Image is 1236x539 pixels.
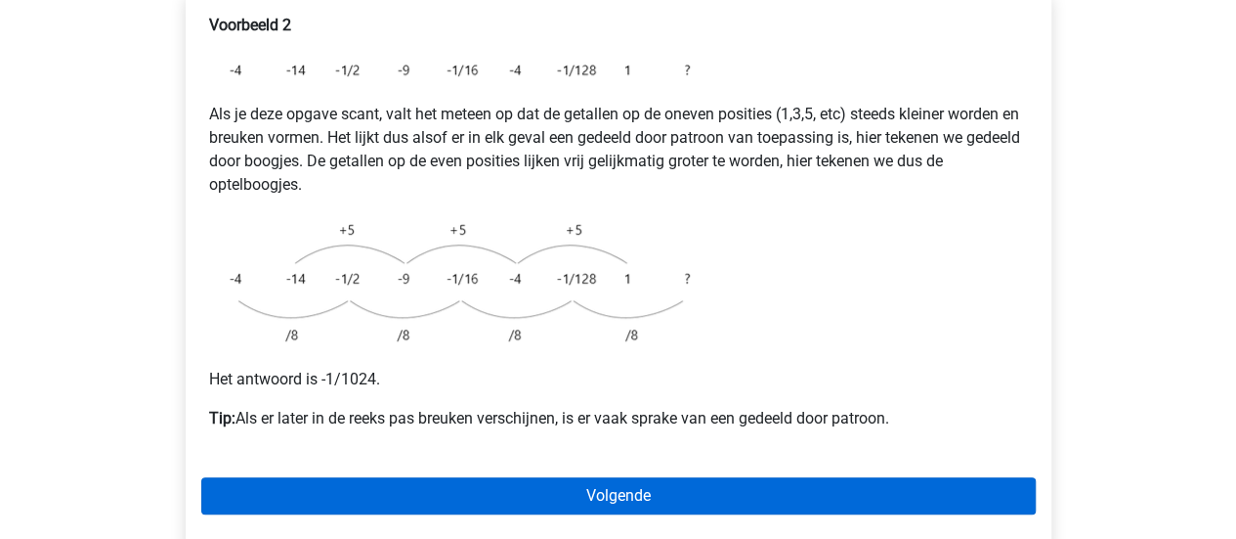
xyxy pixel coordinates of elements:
b: Voorbeeld 2 [209,16,291,34]
p: Als je deze opgave scant, valt het meteen op dat de getallen op de oneven posities (1,3,5, etc) s... [209,103,1028,197]
a: Volgende [201,477,1036,515]
img: Intertwinging_example_2_2.png [209,212,698,352]
img: Intertwinging_example_2_1.png [209,53,698,87]
p: Het antwoord is -1/1024. [209,368,1028,391]
p: Als er later in de reeks pas breuken verschijnen, is er vaak sprake van een gedeeld door patroon. [209,407,1028,430]
b: Tip: [209,409,235,427]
